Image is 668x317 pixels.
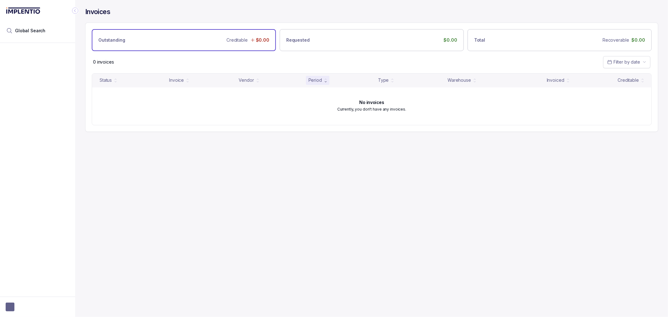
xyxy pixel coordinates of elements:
[603,37,629,43] p: Recoverable
[632,37,645,43] p: $0.00
[614,59,640,65] span: Filter by date
[337,106,406,112] p: Currently, you don't have any invoices.
[71,7,79,14] div: Collapse Icon
[308,77,322,83] div: Period
[547,77,564,83] div: Invoiced
[98,37,125,43] p: Outstanding
[618,77,639,83] div: Creditable
[169,77,184,83] div: Invoice
[226,37,248,43] p: Creditable
[85,8,110,16] h4: Invoices
[239,77,254,83] div: Vendor
[100,77,112,83] div: Status
[448,77,471,83] div: Warehouse
[444,37,457,43] p: $0.00
[15,28,45,34] span: Global Search
[607,59,640,65] search: Date Range Picker
[256,37,269,43] p: $0.00
[286,37,310,43] p: Requested
[359,100,384,105] h6: No invoices
[93,59,114,65] p: 0 invoices
[603,56,650,68] button: Date Range Picker
[378,77,389,83] div: Type
[474,37,485,43] p: Total
[6,303,14,311] span: User initials
[93,59,114,65] div: Remaining page entries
